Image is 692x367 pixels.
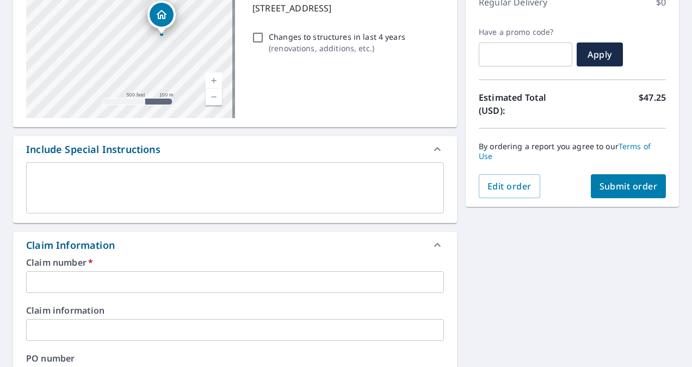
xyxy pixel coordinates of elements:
[269,42,405,54] p: ( renovations, additions, etc. )
[26,238,115,253] div: Claim Information
[26,142,160,157] div: Include Special Instructions
[26,258,444,267] label: Claim number
[26,306,444,315] label: Claim information
[206,89,222,105] a: Current Level 16, Zoom Out
[479,174,540,198] button: Edit order
[600,180,658,192] span: Submit order
[591,174,666,198] button: Submit order
[26,354,444,363] label: PO number
[585,48,614,60] span: Apply
[479,27,572,37] label: Have a promo code?
[206,72,222,89] a: Current Level 16, Zoom In
[147,1,176,34] div: Dropped pin, building 1, Residential property, 2770 Sterling Creek Pointe Snellville, GA 30078
[479,91,572,117] p: Estimated Total (USD):
[577,42,623,66] button: Apply
[487,180,532,192] span: Edit order
[639,91,666,117] p: $47.25
[479,141,651,161] a: Terms of Use
[269,31,405,42] p: Changes to structures in last 4 years
[479,142,666,161] p: By ordering a report you agree to our
[13,232,457,258] div: Claim Information
[13,136,457,162] div: Include Special Instructions
[252,2,440,15] p: [STREET_ADDRESS]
